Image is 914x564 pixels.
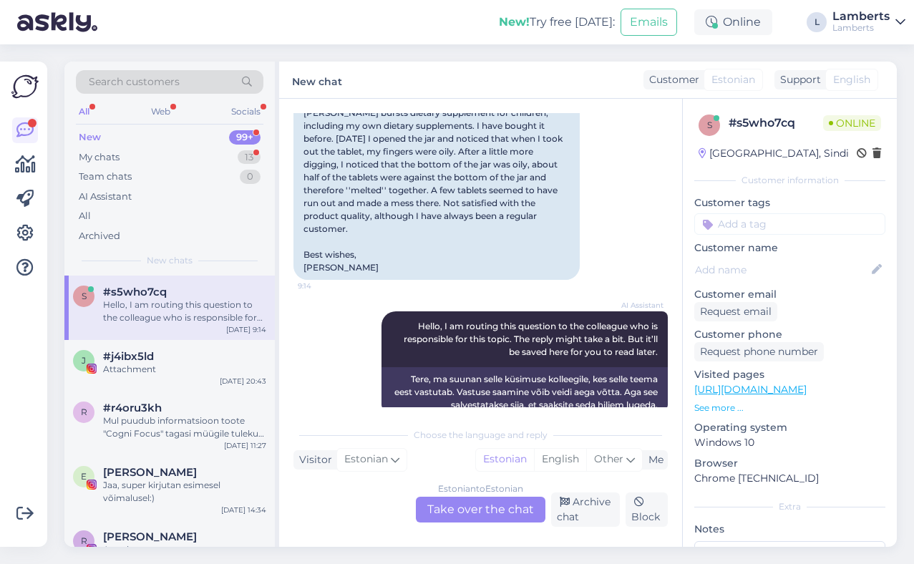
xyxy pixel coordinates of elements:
[103,466,197,479] span: EMMA TAMMEMÄGI
[148,102,173,121] div: Web
[82,291,87,301] span: s
[694,383,807,396] a: [URL][DOMAIN_NAME]
[694,471,885,486] p: Chrome [TECHNICAL_ID]
[694,302,777,321] div: Request email
[476,449,534,470] div: Estonian
[643,72,699,87] div: Customer
[103,363,266,376] div: Attachment
[229,130,261,145] div: 99+
[823,115,881,131] span: Online
[833,72,870,87] span: English
[89,74,180,89] span: Search customers
[610,300,663,311] span: AI Assistant
[416,497,545,522] div: Take over the chat
[694,240,885,256] p: Customer name
[103,414,266,440] div: Mul puudub informatsioon toote "Cogni Focus" tagasi müügile tuleku kohta. [PERSON_NAME] sellest [...
[82,355,86,366] span: j
[694,435,885,450] p: Windows 10
[76,102,92,121] div: All
[79,130,101,145] div: New
[79,190,132,204] div: AI Assistant
[832,11,905,34] a: LambertsLamberts
[643,452,663,467] div: Me
[103,543,266,556] div: Attachment
[729,115,823,132] div: # s5who7cq
[221,505,266,515] div: [DATE] 14:34
[499,15,530,29] b: New!
[695,262,869,278] input: Add name
[298,281,351,291] span: 9:14
[694,342,824,361] div: Request phone number
[103,350,154,363] span: #j4ibx5ld
[81,471,87,482] span: E
[293,429,668,442] div: Choose the language and reply
[79,229,120,243] div: Archived
[694,195,885,210] p: Customer tags
[626,492,668,527] div: Block
[707,120,712,130] span: s
[551,492,620,527] div: Archive chat
[103,479,266,505] div: Jaa, super kirjutan esimesel võimalusel:)
[711,72,755,87] span: Estonian
[220,376,266,386] div: [DATE] 20:43
[404,321,660,357] span: Hello, I am routing this question to the colleague who is responsible for this topic. The reply m...
[594,452,623,465] span: Other
[103,286,167,298] span: #s5who7cq
[694,456,885,471] p: Browser
[381,367,668,417] div: Tere, ma suunan selle küsimuse kolleegile, kes selle teema eest vastutab. Vastuse saamine võib ve...
[699,146,849,161] div: [GEOGRAPHIC_DATA], Sindi
[292,70,342,89] label: New chat
[103,402,162,414] span: #r4oru3kh
[694,174,885,187] div: Customer information
[832,22,890,34] div: Lamberts
[438,482,523,495] div: Estonian to Estonian
[293,452,332,467] div: Visitor
[694,327,885,342] p: Customer phone
[79,209,91,223] div: All
[694,522,885,537] p: Notes
[103,298,266,324] div: Hello, I am routing this question to the colleague who is responsible for this topic. The reply m...
[79,150,120,165] div: My chats
[694,287,885,302] p: Customer email
[694,9,772,35] div: Online
[694,420,885,435] p: Operating system
[81,535,87,546] span: R
[147,254,193,267] span: New chats
[226,324,266,335] div: [DATE] 9:14
[293,75,580,280] div: Hello! I have such a problem. I ordered Omega 3 for kids, [PERSON_NAME] bursts dietary supplement...
[694,500,885,513] div: Extra
[832,11,890,22] div: Lamberts
[774,72,821,87] div: Support
[344,452,388,467] span: Estonian
[499,14,615,31] div: Try free [DATE]:
[224,440,266,451] div: [DATE] 11:27
[11,73,39,100] img: Askly Logo
[79,170,132,184] div: Team chats
[238,150,261,165] div: 13
[228,102,263,121] div: Socials
[694,402,885,414] p: See more ...
[81,407,87,417] span: r
[807,12,827,32] div: L
[694,213,885,235] input: Add a tag
[103,530,197,543] span: Regina Oja
[694,367,885,382] p: Visited pages
[534,449,586,470] div: English
[621,9,677,36] button: Emails
[240,170,261,184] div: 0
